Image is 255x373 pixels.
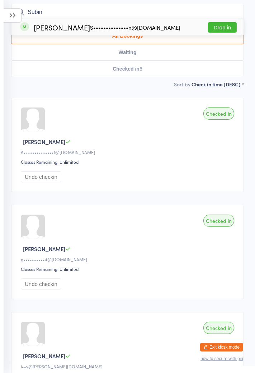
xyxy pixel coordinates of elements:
div: g••••••••••4@[DOMAIN_NAME] [21,256,236,262]
div: 6 [140,66,142,72]
div: Classes Remaining: Unlimited [21,159,236,165]
div: S••••••••••••••n@[DOMAIN_NAME] [90,25,180,30]
span: [PERSON_NAME] [23,138,65,145]
label: Sort by [174,81,190,88]
span: [PERSON_NAME] [23,352,65,360]
div: A••••••••••••••1@[DOMAIN_NAME] [21,149,236,155]
div: Checked in [203,215,234,227]
button: All Bookings [11,28,244,44]
input: Search [11,4,244,20]
div: [PERSON_NAME] [34,24,180,30]
button: Drop in [208,22,237,33]
button: Exit kiosk mode [200,343,243,352]
div: Checked in [203,322,234,334]
button: Checked in6 [11,61,244,77]
div: Check in time (DESC) [192,81,244,88]
button: how to secure with pin [200,356,243,361]
button: Undo checkin [21,278,61,290]
div: i••y@[PERSON_NAME][DOMAIN_NAME] [21,363,236,369]
button: Undo checkin [21,171,61,182]
span: [PERSON_NAME] [23,245,65,253]
div: Checked in [203,107,234,120]
div: Classes Remaining: Unlimited [21,266,236,272]
button: Waiting [11,44,244,61]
